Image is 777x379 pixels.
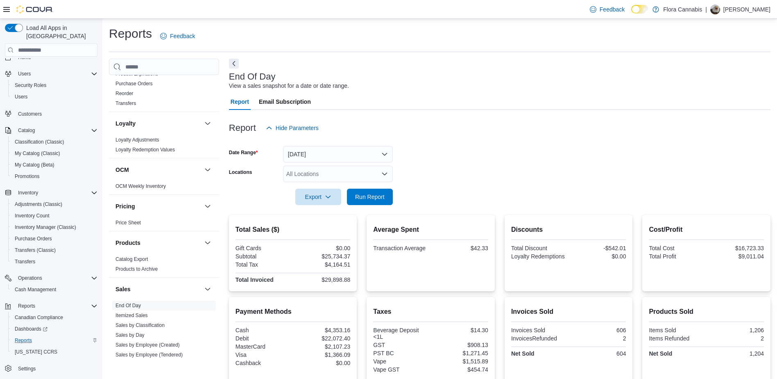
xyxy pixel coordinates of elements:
[236,276,274,283] strong: Total Invoiced
[116,147,175,153] a: Loyalty Redemption Values
[116,219,141,226] span: Price Sheet
[116,285,201,293] button: Sales
[373,342,429,348] div: GST
[203,284,213,294] button: Sales
[373,327,429,340] div: Beverage Deposit <1L
[587,1,628,18] a: Feedback
[295,189,341,205] button: Export
[708,253,764,260] div: $9,011.04
[11,234,97,244] span: Purchase Orders
[236,327,291,333] div: Cash
[8,284,101,295] button: Cash Management
[15,109,45,119] a: Customers
[109,135,219,158] div: Loyalty
[294,352,350,358] div: $1,366.09
[109,218,219,231] div: Pricing
[433,366,488,373] div: $454.74
[2,300,101,312] button: Reports
[11,222,79,232] a: Inventory Manager (Classic)
[116,119,136,128] h3: Loyalty
[116,266,158,272] a: Products to Archive
[11,324,97,334] span: Dashboards
[263,120,322,136] button: Hide Parameters
[11,211,97,221] span: Inventory Count
[229,59,239,68] button: Next
[373,358,429,365] div: Vape
[15,94,27,100] span: Users
[8,312,101,323] button: Canadian Compliance
[15,188,41,198] button: Inventory
[116,256,148,263] span: Catalog Export
[511,327,567,333] div: Invoices Sold
[11,245,97,255] span: Transfers (Classic)
[511,245,567,251] div: Total Discount
[649,327,705,333] div: Items Sold
[11,80,97,90] span: Security Roles
[15,212,50,219] span: Inventory Count
[8,256,101,267] button: Transfers
[2,363,101,374] button: Settings
[433,245,488,251] div: $42.33
[511,225,626,235] h2: Discounts
[116,352,183,358] span: Sales by Employee (Tendered)
[723,5,770,14] p: [PERSON_NAME]
[300,189,336,205] span: Export
[15,235,52,242] span: Purchase Orders
[18,127,35,134] span: Catalog
[116,322,165,328] a: Sales by Classification
[18,189,38,196] span: Inventory
[116,90,133,97] span: Reorder
[18,71,31,77] span: Users
[236,352,291,358] div: Visa
[8,244,101,256] button: Transfers (Classic)
[18,275,42,281] span: Operations
[631,5,648,14] input: Dark Mode
[15,326,48,332] span: Dashboards
[116,137,159,143] span: Loyalty Adjustments
[116,80,153,87] span: Purchase Orders
[116,81,153,87] a: Purchase Orders
[116,313,148,318] a: Itemized Sales
[109,254,219,277] div: Products
[283,146,393,162] button: [DATE]
[116,202,135,210] h3: Pricing
[600,5,625,14] span: Feedback
[18,111,42,117] span: Customers
[11,80,50,90] a: Security Roles
[109,25,152,42] h1: Reports
[11,160,97,170] span: My Catalog (Beta)
[15,364,39,374] a: Settings
[708,245,764,251] div: $16,723.33
[15,201,62,208] span: Adjustments (Classic)
[433,342,488,348] div: $908.13
[11,211,53,221] a: Inventory Count
[11,171,97,181] span: Promotions
[15,247,56,253] span: Transfers (Classic)
[231,94,249,110] span: Report
[355,193,385,201] span: Run Report
[649,245,705,251] div: Total Cost
[203,201,213,211] button: Pricing
[11,313,97,322] span: Canadian Compliance
[8,91,101,103] button: Users
[116,91,133,96] a: Reorder
[708,335,764,342] div: 2
[236,245,291,251] div: Gift Cards
[15,224,76,231] span: Inventory Manager (Classic)
[11,199,66,209] a: Adjustments (Classic)
[109,181,219,194] div: OCM
[236,343,291,350] div: MasterCard
[511,335,567,342] div: InvoicesRefunded
[649,335,705,342] div: Items Refunded
[570,350,626,357] div: 604
[8,159,101,171] button: My Catalog (Beta)
[708,327,764,333] div: 1,206
[294,335,350,342] div: $22,072.40
[15,349,57,355] span: [US_STATE] CCRS
[2,272,101,284] button: Operations
[18,365,36,372] span: Settings
[15,301,97,311] span: Reports
[236,261,291,268] div: Total Tax
[203,119,213,128] button: Loyalty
